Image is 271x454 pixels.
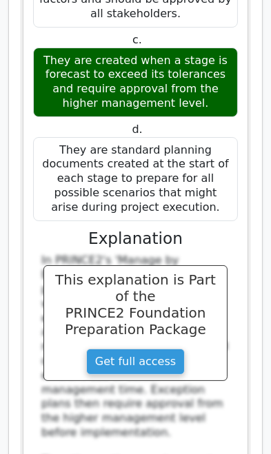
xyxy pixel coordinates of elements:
[33,48,238,117] div: They are created when a stage is forecast to exceed its tolerances and require approval from the ...
[132,33,142,46] span: c.
[86,349,185,375] a: Get full access
[132,123,142,136] span: d.
[33,137,238,221] div: They are standard planning documents created at the start of each stage to prepare for all possib...
[41,229,230,249] h3: Explanation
